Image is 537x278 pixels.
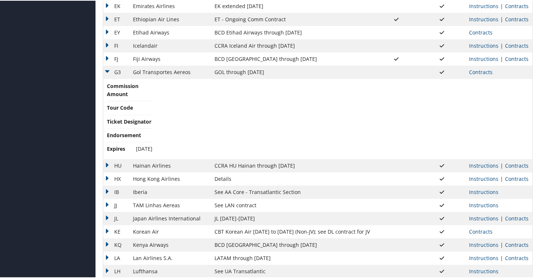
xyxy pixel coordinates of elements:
td: CBT Korean Air [DATE] to [DATE] (Non-JV); see DL contract for JV [211,224,374,238]
a: View Contracts [505,175,529,182]
td: Iberia [129,185,211,198]
td: Lufthansa [129,264,211,277]
td: BCD [GEOGRAPHIC_DATA] through [DATE] [211,52,374,65]
td: See UA Transatlantic [211,264,374,277]
a: View Contracts [505,214,529,221]
td: TAM Linhas Aereas [129,198,211,211]
td: Details [211,172,374,185]
td: BCD Etihad Airways through [DATE] [211,25,374,39]
td: FI [103,39,129,52]
a: View Ticketing Instructions [469,241,498,248]
td: ET [103,12,129,25]
td: Hainan Airlines [129,158,211,172]
a: View Contracts [505,161,529,168]
td: LH [103,264,129,277]
a: View Contracts [469,227,493,234]
td: Japan Airlines International [129,211,211,224]
a: View Contracts [505,241,529,248]
span: | [498,2,505,9]
span: | [498,55,505,62]
td: LATAM through [DATE] [211,251,374,264]
td: Ethiopian Air Lines [129,12,211,25]
td: JL [103,211,129,224]
a: View Ticketing Instructions [469,15,498,22]
a: View Ticketing Instructions [469,267,498,274]
td: HX [103,172,129,185]
a: View Ticketing Instructions [469,214,498,221]
td: Fiji Airways [129,52,211,65]
a: View Contracts [505,41,529,48]
td: LA [103,251,129,264]
a: View Contracts [469,28,493,35]
a: View Contracts [505,2,529,9]
span: | [498,241,505,248]
td: EY [103,25,129,39]
td: KQ [103,238,129,251]
td: IB [103,185,129,198]
a: View Ticketing Instructions [469,201,498,208]
span: Commission Amount [107,81,138,98]
td: CCRA Iceland Air through [DATE] [211,39,374,52]
td: Lan Airlines S.A. [129,251,211,264]
td: See LAN contract [211,198,374,211]
td: JJ [103,198,129,211]
td: KE [103,224,129,238]
td: JL [DATE]-[DATE] [211,211,374,224]
td: Icelandair [129,39,211,52]
a: View Ticketing Instructions [469,41,498,48]
span: | [498,214,505,221]
a: View Ticketing Instructions [469,175,498,182]
td: See AA Core - Transatlantic Section [211,185,374,198]
span: [DATE] [136,145,152,151]
span: Expires [107,144,134,152]
a: View Ticketing Instructions [469,2,498,9]
span: Endorsement [107,131,141,139]
span: Ticket Designator [107,117,151,125]
span: | [498,161,505,168]
a: View Ticketing Instructions [469,161,498,168]
td: Gol Transportes Aereos [129,65,211,78]
span: | [498,254,505,261]
td: Etihad Airways [129,25,211,39]
a: View Ticketing Instructions [469,55,498,62]
td: FJ [103,52,129,65]
a: View Contracts [505,55,529,62]
td: GOL through [DATE] [211,65,374,78]
a: View Contracts [505,15,529,22]
td: HU [103,158,129,172]
span: | [498,175,505,182]
a: View Contracts [505,254,529,261]
td: Kenya Airways [129,238,211,251]
span: Tour Code [107,103,134,111]
a: View Contracts [469,68,493,75]
td: BCD [GEOGRAPHIC_DATA] through [DATE] [211,238,374,251]
td: Hong Kong Airlines [129,172,211,185]
span: | [498,15,505,22]
td: Korean Air [129,224,211,238]
td: G3 [103,65,129,78]
a: View Ticketing Instructions [469,188,498,195]
span: | [498,41,505,48]
a: View Ticketing Instructions [469,254,498,261]
td: ET - Ongoing Comm Contract [211,12,374,25]
td: CCRA HU Hainan through [DATE] [211,158,374,172]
